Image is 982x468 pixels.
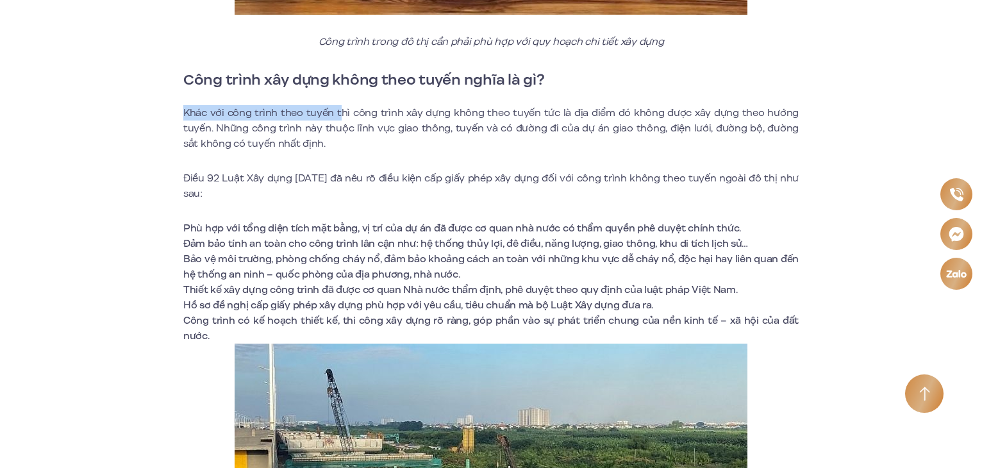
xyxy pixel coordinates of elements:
img: Phone icon [949,187,963,201]
li: Thiết kế xây dựng công trình đã được cơ quan Nhà nước thẩm định, phê duyệt theo quy định của luật... [183,282,799,297]
img: Arrow icon [919,387,930,401]
li: Phù hợp với tổng diện tích mặt bằng, vị trí của dự án đã được cơ quan nhà nước có thẩm quyền phê ... [183,221,799,236]
strong: Công trình xây dựng không theo tuyến nghĩa là gì? [183,69,544,90]
li: Hồ sơ đề nghị cấp giấy phép xây dựng phù hợp với yêu cầu, tiêu chuẩn mà bộ Luật Xây dựng đưa ra. [183,297,799,313]
li: Đảm bảo tính an toàn cho công trình lân cận như: hệ thống thủy lợi, đê điều, năng lượng, giao thô... [183,236,799,251]
img: Zalo icon [945,269,967,278]
li: Công trình có kế hoạch thiết kế, thi công xây dựng rõ ràng, góp phần vào sự phát triển chung của ... [183,313,799,344]
p: Điều 92 Luật Xây dựng [DATE] đã nêu rõ điều kiện cấp giấy phép xây dựng đối với công trình không ... [183,171,799,201]
em: Công trình trong đô thị cần phải phù hợp với quy hoạch chi tiết xây dựng [319,35,664,49]
img: Messenger icon [948,226,964,242]
li: Bảo vệ môi trường, phòng chống cháy nổ, đảm bảo khoảng cách an toàn với những khu vực dễ cháy nổ,... [183,251,799,282]
p: Khác với công trình theo tuyến thì công trình xây dựng không theo tuyến tức là địa điểm đó không ... [183,105,799,151]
